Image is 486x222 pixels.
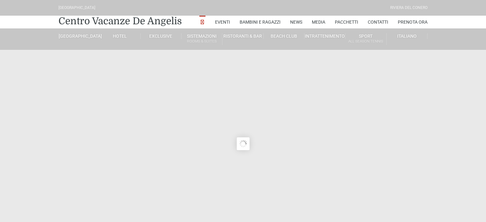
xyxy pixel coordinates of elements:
[390,5,428,11] div: Riviera Del Conero
[312,16,325,28] a: Media
[141,33,181,39] a: Exclusive
[181,38,222,44] small: Rooms & Suites
[215,16,230,28] a: Eventi
[240,16,281,28] a: Bambini e Ragazzi
[368,16,388,28] a: Contatti
[58,15,182,27] a: Centro Vacanze De Angelis
[58,5,95,11] div: [GEOGRAPHIC_DATA]
[345,33,386,45] a: SportAll Season Tennis
[305,33,345,39] a: Intrattenimento
[387,33,428,39] a: Italiano
[99,33,140,39] a: Hotel
[397,34,417,39] span: Italiano
[345,38,386,44] small: All Season Tennis
[181,33,222,45] a: SistemazioniRooms & Suites
[335,16,358,28] a: Pacchetti
[264,33,305,39] a: Beach Club
[222,33,263,39] a: Ristoranti & Bar
[398,16,428,28] a: Prenota Ora
[58,33,99,39] a: [GEOGRAPHIC_DATA]
[290,16,302,28] a: News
